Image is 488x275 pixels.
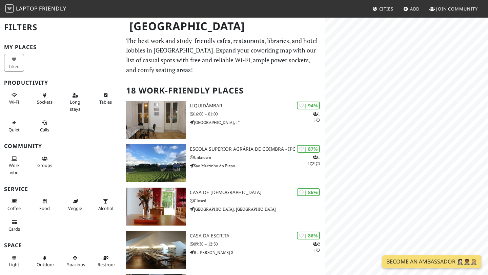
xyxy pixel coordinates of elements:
span: Outdoor area [37,261,54,268]
h3: Space [4,242,118,249]
button: Restroom [96,252,116,270]
p: Unknown [190,154,325,161]
h3: Casa de [DEMOGRAPHIC_DATA] [190,190,325,195]
p: 1 1 1 [308,154,320,167]
button: Groups [35,153,55,171]
button: Sockets [35,90,55,108]
p: The best work and study-friendly cafes, restaurants, libraries, and hotel lobbies in [GEOGRAPHIC_... [126,36,321,75]
button: Work vibe [4,153,24,178]
span: Work-friendly tables [99,99,112,105]
p: Sao Martinho do Bispo [190,163,325,169]
a: Add [401,3,423,15]
p: Closed [190,197,325,204]
h3: Service [4,186,118,192]
button: Long stays [65,90,85,114]
button: Alcohol [96,196,116,214]
h3: My Places [4,44,118,50]
button: Veggie [65,196,85,214]
span: Cities [379,6,393,12]
button: Wi-Fi [4,90,24,108]
button: Quiet [4,117,24,135]
a: Casa de Chá | 86% Casa de [DEMOGRAPHIC_DATA] Closed [GEOGRAPHIC_DATA], [GEOGRAPHIC_DATA] [122,188,325,226]
button: Spacious [65,252,85,270]
a: Casa da Escrita | 86% 21 Casa da Escrita 09:30 – 12:30 R. [PERSON_NAME] 8 [122,231,325,269]
img: Casa de Chá [126,188,186,226]
a: Liquidâmbar | 94% 11 Liquidâmbar 16:00 – 01:00 [GEOGRAPHIC_DATA], 1° [122,101,325,139]
img: Casa da Escrita [126,231,186,269]
button: Coffee [4,196,24,214]
a: Become an Ambassador 🤵🏻‍♀️🤵🏾‍♂️🤵🏼‍♀️ [382,255,481,268]
p: 2 1 [313,241,320,254]
p: R. [PERSON_NAME] 8 [190,249,325,256]
span: Video/audio calls [40,127,49,133]
h2: Filters [4,17,118,38]
span: Spacious [67,261,85,268]
span: Quiet [8,127,20,133]
span: Long stays [70,99,80,112]
a: LaptopFriendly LaptopFriendly [5,3,66,15]
div: | 87% [297,145,320,153]
span: Power sockets [37,99,53,105]
span: Natural light [9,261,19,268]
span: Add [410,6,420,12]
span: Friendly [39,5,66,12]
a: Cities [370,3,396,15]
span: People working [9,162,20,175]
span: Laptop [16,5,38,12]
a: Join Community [427,3,481,15]
h3: Casa da Escrita [190,233,325,239]
span: Credit cards [8,226,20,232]
span: Join Community [436,6,478,12]
p: 1 1 [313,111,320,124]
button: Tables [96,90,116,108]
span: Food [39,205,50,211]
div: | 86% [297,188,320,196]
h3: Productivity [4,80,118,86]
span: Alcohol [98,205,113,211]
a: Escola Superior Agrária de Coimbra - IPC | 87% 111 Escola Superior Agrária de Coimbra - IPC Unkno... [122,144,325,182]
div: | 94% [297,102,320,109]
button: Outdoor [35,252,55,270]
p: [GEOGRAPHIC_DATA], 1° [190,119,325,126]
img: LaptopFriendly [5,4,14,13]
img: Liquidâmbar [126,101,186,139]
span: Restroom [98,261,118,268]
h3: Community [4,143,118,149]
p: 09:30 – 12:30 [190,241,325,247]
p: 16:00 – 01:00 [190,111,325,117]
span: Veggie [68,205,82,211]
button: Cards [4,216,24,234]
span: Coffee [7,205,21,211]
button: Light [4,252,24,270]
button: Food [35,196,55,214]
h1: [GEOGRAPHIC_DATA] [124,17,324,36]
p: [GEOGRAPHIC_DATA], [GEOGRAPHIC_DATA] [190,206,325,212]
span: Group tables [37,162,52,168]
h3: Liquidâmbar [190,103,325,109]
h3: Escola Superior Agrária de Coimbra - IPC [190,146,325,152]
img: Escola Superior Agrária de Coimbra - IPC [126,144,186,182]
h2: 18 Work-Friendly Places [126,80,321,101]
div: | 86% [297,232,320,239]
button: Calls [35,117,55,135]
span: Stable Wi-Fi [9,99,19,105]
